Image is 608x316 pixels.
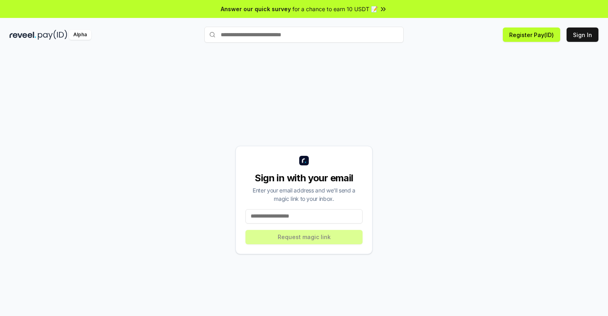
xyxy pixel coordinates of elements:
div: Alpha [69,30,91,40]
span: for a chance to earn 10 USDT 📝 [292,5,378,13]
img: pay_id [38,30,67,40]
div: Enter your email address and we’ll send a magic link to your inbox. [245,186,363,203]
div: Sign in with your email [245,172,363,184]
span: Answer our quick survey [221,5,291,13]
button: Register Pay(ID) [503,27,560,42]
img: logo_small [299,156,309,165]
button: Sign In [567,27,598,42]
img: reveel_dark [10,30,36,40]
